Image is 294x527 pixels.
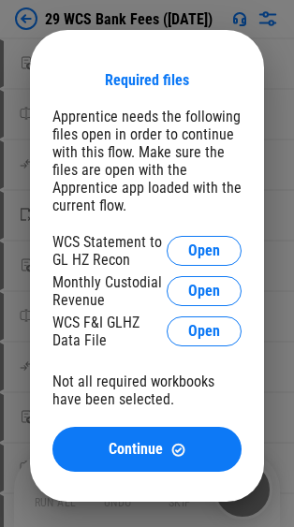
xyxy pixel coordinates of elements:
div: Not all required workbooks have been selected. [52,373,242,408]
img: Continue [170,442,186,458]
button: Open [167,236,242,266]
div: Monthly Custodial Revenue [52,273,167,309]
span: Continue [109,442,163,457]
div: Required files [105,71,189,89]
button: Open [167,316,242,346]
span: Open [188,284,220,299]
button: Open [167,276,242,306]
div: WCS Statement to GL HZ Recon [52,233,167,269]
div: Apprentice needs the following files open in order to continue with this flow. Make sure the file... [52,108,242,214]
span: Open [188,243,220,258]
div: WCS F&I GLHZ Data File [52,314,167,349]
button: ContinueContinue [52,427,242,472]
span: Open [188,324,220,339]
